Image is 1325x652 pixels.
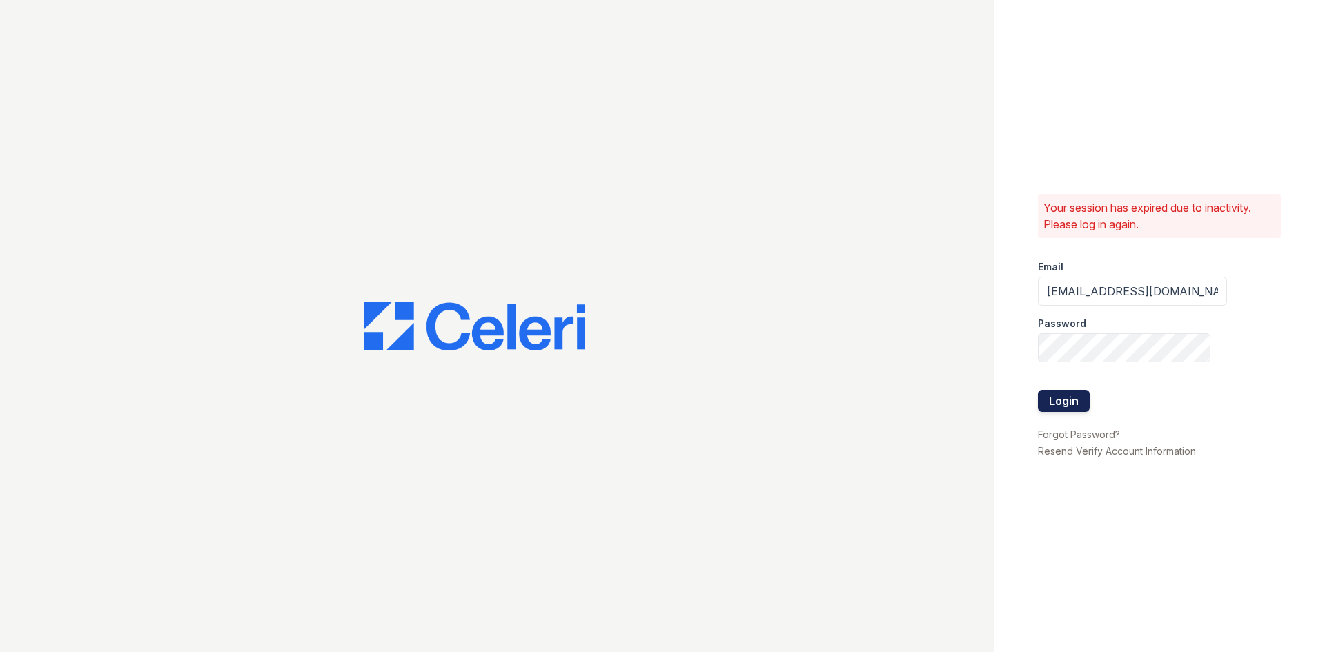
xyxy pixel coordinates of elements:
[1043,199,1275,233] p: Your session has expired due to inactivity. Please log in again.
[364,302,585,351] img: CE_Logo_Blue-a8612792a0a2168367f1c8372b55b34899dd931a85d93a1a3d3e32e68fde9ad4.png
[1038,445,1196,457] a: Resend Verify Account Information
[1038,390,1090,412] button: Login
[1038,260,1063,274] label: Email
[1038,428,1120,440] a: Forgot Password?
[1038,317,1086,330] label: Password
